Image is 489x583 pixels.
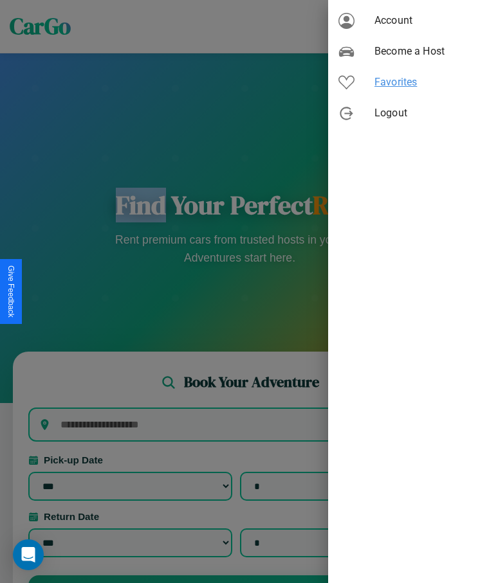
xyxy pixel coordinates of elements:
div: Account [328,5,489,36]
div: Give Feedback [6,265,15,318]
span: Logout [374,105,479,121]
span: Account [374,13,479,28]
span: Favorites [374,75,479,90]
div: Logout [328,98,489,129]
div: Favorites [328,67,489,98]
div: Open Intercom Messenger [13,539,44,570]
div: Become a Host [328,36,489,67]
span: Become a Host [374,44,479,59]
